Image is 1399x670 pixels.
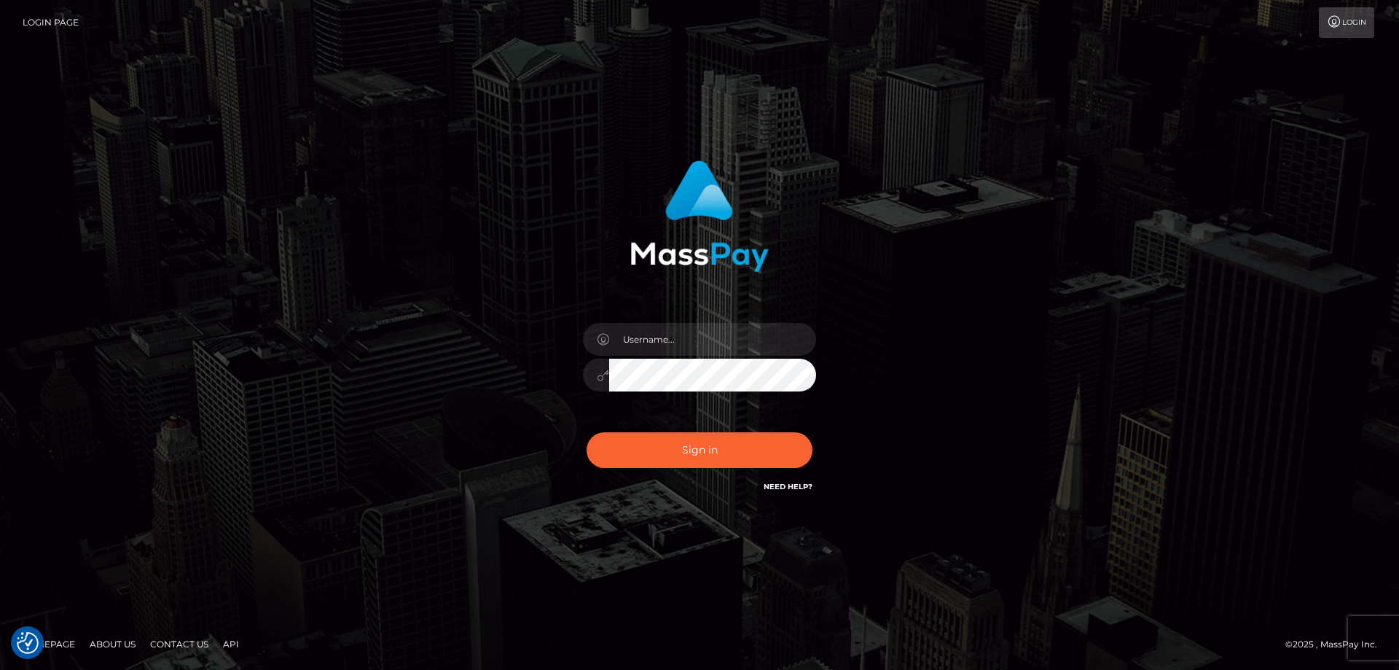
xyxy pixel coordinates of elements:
[84,633,141,655] a: About Us
[144,633,214,655] a: Contact Us
[1285,636,1388,653] div: © 2025 , MassPay Inc.
[16,633,81,655] a: Homepage
[217,633,245,655] a: API
[17,632,39,654] button: Consent Preferences
[23,7,79,38] a: Login Page
[17,632,39,654] img: Revisit consent button
[764,482,812,491] a: Need Help?
[1319,7,1374,38] a: Login
[587,432,812,468] button: Sign in
[609,323,816,356] input: Username...
[630,160,769,272] img: MassPay Login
